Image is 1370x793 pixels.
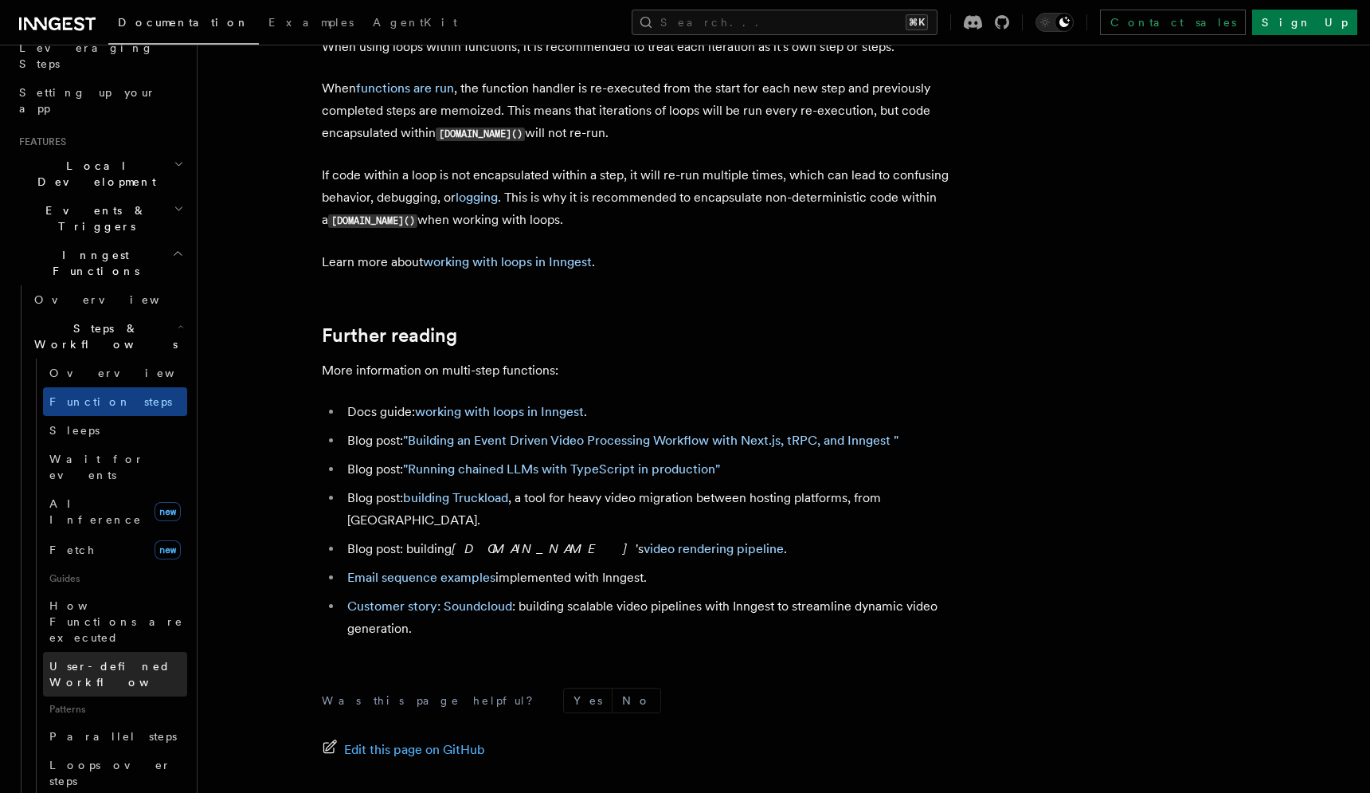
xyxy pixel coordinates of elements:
[49,660,193,689] span: User-defined Workflows
[347,599,512,614] a: Customer story: Soundcloud
[43,445,187,489] a: Wait for events
[28,320,178,352] span: Steps & Workflows
[43,387,187,416] a: Function steps
[49,730,177,743] span: Parallel steps
[43,652,187,697] a: User-defined Workflows
[49,395,172,408] span: Function steps
[268,16,354,29] span: Examples
[43,534,187,566] a: Fetchnew
[342,538,959,560] li: Blog post: building 's .
[436,128,525,141] code: [DOMAIN_NAME]()
[344,739,485,761] span: Edit this page on GitHub
[322,251,959,273] p: Learn more about .
[403,490,508,505] a: building Truckload
[342,567,959,589] li: implemented with Inngest.
[632,10,937,35] button: Search...⌘K
[613,689,660,713] button: No
[43,591,187,652] a: How Functions are executed
[322,693,544,709] p: Was this page helpful?
[564,689,612,713] button: Yes
[322,36,959,58] p: When using loops within functions, it is recommended to treat each iteration as it's own step or ...
[13,78,187,123] a: Setting up your app
[155,502,181,521] span: new
[13,135,66,148] span: Features
[108,5,259,45] a: Documentation
[328,214,417,228] code: [DOMAIN_NAME]()
[43,722,187,751] a: Parallel steps
[49,599,183,644] span: How Functions are executed
[342,595,959,640] li: : building scalable video pipelines with Inngest to streamline dynamic video generation.
[347,570,495,585] a: Email sequence examples
[43,566,187,591] span: Guides
[322,739,485,761] a: Edit this page on GitHub
[342,487,959,532] li: Blog post: , a tool for heavy video migration between hosting platforms, from [GEOGRAPHIC_DATA].
[13,241,187,285] button: Inngest Functions
[13,33,187,78] a: Leveraging Steps
[13,196,187,241] button: Events & Triggers
[43,416,187,445] a: Sleeps
[34,293,198,306] span: Overview
[356,80,454,96] a: functions are run
[28,285,187,314] a: Overview
[43,489,187,534] a: AI Inferencenew
[373,16,457,29] span: AgentKit
[19,86,156,115] span: Setting up your app
[1252,10,1357,35] a: Sign Up
[403,433,898,448] a: "Building an Event Driven Video Processing Workflow with Next.js, tRPC, and Inngest "
[322,164,959,232] p: If code within a loop is not encapsulated within a step, it will re-run multiple times, which can...
[49,759,171,787] span: Loops over steps
[403,461,720,477] a: "Running chained LLMs with TypeScript in production"
[342,430,959,452] li: Blog post:
[13,158,174,190] span: Local Development
[13,151,187,196] button: Local Development
[342,458,959,481] li: Blog post:
[1035,13,1074,32] button: Toggle dark mode
[49,497,142,526] span: AI Inference
[49,424,100,437] span: Sleeps
[155,540,181,559] span: new
[322,359,959,382] p: More information on multi-step functions:
[363,5,467,43] a: AgentKit
[118,16,249,29] span: Documentation
[43,697,187,722] span: Patterns
[13,247,172,279] span: Inngest Functions
[456,190,498,205] a: logging
[43,359,187,387] a: Overview
[322,77,959,145] p: When , the function handler is re-executed from the start for each new step and previously comple...
[906,14,928,30] kbd: ⌘K
[28,314,187,359] button: Steps & Workflows
[415,404,584,419] a: working with loops in Inngest
[322,324,457,347] a: Further reading
[644,541,784,556] a: video rendering pipeline
[423,254,592,269] a: working with loops in Inngest
[49,367,213,379] span: Overview
[13,202,174,234] span: Events & Triggers
[49,453,144,481] span: Wait for events
[259,5,363,43] a: Examples
[49,544,96,556] span: Fetch
[1100,10,1246,35] a: Contact sales
[452,541,636,556] em: [DOMAIN_NAME]
[342,401,959,423] li: Docs guide: .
